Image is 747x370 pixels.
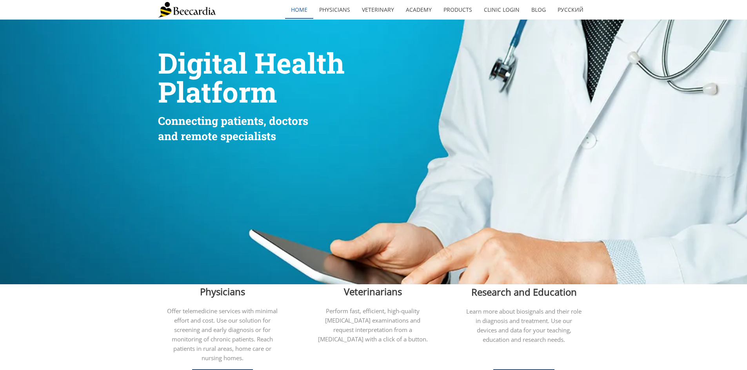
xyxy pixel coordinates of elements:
[356,1,400,19] a: Veterinary
[158,129,276,143] span: and remote specialists
[318,307,428,343] span: Perform fast, efficient, high-quality [MEDICAL_DATA] examinations and request interpretation from...
[313,1,356,19] a: Physicians
[158,114,308,128] span: Connecting patients, doctors
[400,1,438,19] a: Academy
[552,1,589,19] a: Русский
[167,307,278,362] span: Offer telemedicine services with minimal effort and cost. Use our solution for screening and earl...
[478,1,525,19] a: Clinic Login
[438,1,478,19] a: Products
[200,285,245,298] span: Physicians
[158,44,345,81] span: Digital Health
[158,2,216,18] img: Beecardia
[344,285,402,298] span: Veterinarians
[471,285,577,298] span: Research and Education
[466,307,582,343] span: Learn more about biosignals and their role in diagnosis and treatment. Use our devices and data f...
[525,1,552,19] a: Blog
[285,1,313,19] a: home
[158,73,277,110] span: Platform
